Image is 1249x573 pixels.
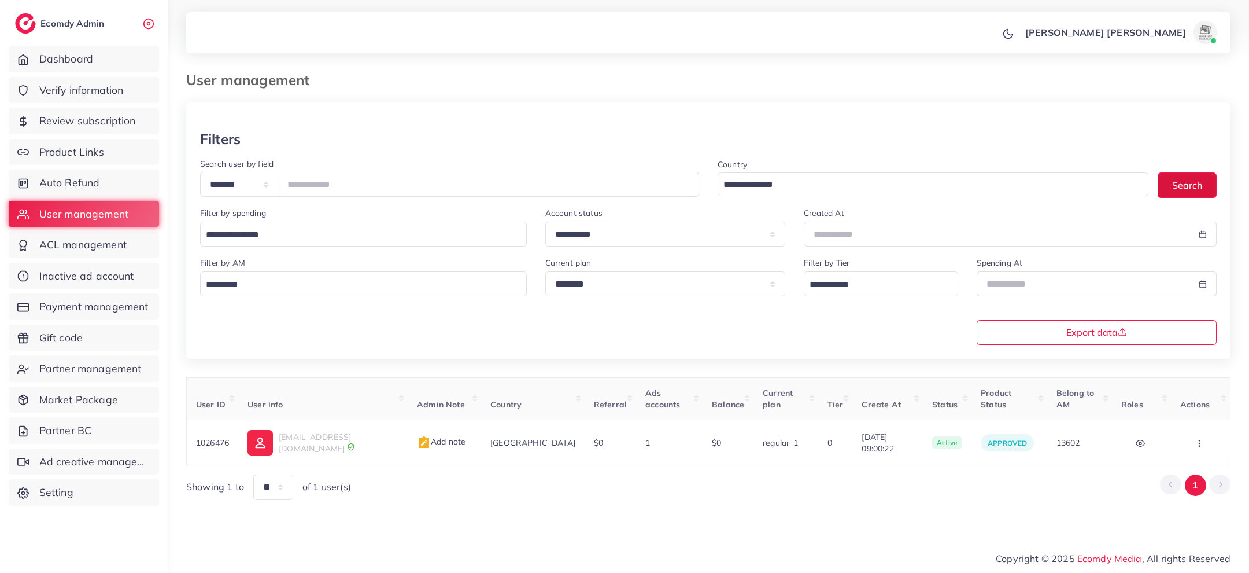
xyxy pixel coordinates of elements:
[9,387,159,413] a: Market Package
[9,479,159,506] a: Setting
[39,237,127,252] span: ACL management
[9,77,159,104] a: Verify information
[9,46,159,72] a: Dashboard
[39,269,134,284] span: Inactive ad account
[200,271,527,296] div: Search for option
[15,13,107,34] a: logoEcomdy Admin
[202,276,512,294] input: Search for option
[39,299,149,314] span: Payment management
[9,449,159,475] a: Ad creative management
[9,417,159,444] a: Partner BC
[9,108,159,134] a: Review subscription
[1019,21,1221,44] a: [PERSON_NAME] [PERSON_NAME]avatar
[804,271,958,296] div: Search for option
[39,175,100,190] span: Auto Refund
[39,330,83,346] span: Gift code
[9,232,159,258] a: ACL management
[718,172,1148,196] div: Search for option
[1185,475,1206,496] button: Go to page 1
[1025,25,1186,39] p: [PERSON_NAME] [PERSON_NAME]
[39,113,136,128] span: Review subscription
[39,485,73,500] span: Setting
[39,392,118,407] span: Market Package
[202,226,512,244] input: Search for option
[9,325,159,351] a: Gift code
[39,145,104,160] span: Product Links
[39,52,93,67] span: Dashboard
[9,355,159,382] a: Partner management
[200,222,527,247] div: Search for option
[40,18,107,29] h2: Ecomdy Admin
[9,170,159,196] a: Auto Refund
[39,454,150,469] span: Ad creative management
[9,139,159,166] a: Product Links
[39,83,124,98] span: Verify information
[9,201,159,227] a: User management
[39,361,142,376] span: Partner management
[805,276,943,294] input: Search for option
[9,263,159,289] a: Inactive ad account
[39,207,128,222] span: User management
[719,176,1133,194] input: Search for option
[39,423,92,438] span: Partner BC
[15,13,36,34] img: logo
[1193,21,1217,44] img: avatar
[9,293,159,320] a: Payment management
[1160,475,1230,496] ul: Pagination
